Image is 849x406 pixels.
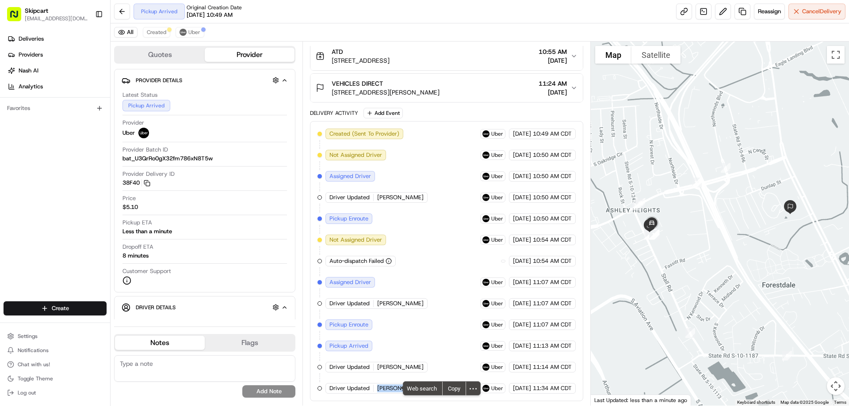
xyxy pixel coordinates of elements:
[631,46,681,64] button: Show satellite imagery
[533,384,572,392] span: 11:34 AM CDT
[539,56,567,65] span: [DATE]
[533,342,572,350] span: 11:13 AM CDT
[122,228,172,235] div: Less than a minute
[114,27,138,38] button: All
[682,325,699,341] div: 4
[513,384,531,392] span: [DATE]
[4,372,107,385] button: Toggle Theme
[827,377,845,395] button: Map camera controls
[533,363,572,371] span: 11:14 AM CDT
[491,321,503,328] span: Uber
[329,321,368,329] span: Pickup Enroute
[122,318,138,326] span: Name
[533,130,572,138] span: 10:49 AM CDT
[71,125,145,140] a: 💻API Documentation
[329,342,368,350] span: Pickup Arrived
[4,4,92,25] button: Skipcart[EMAIL_ADDRESS][DOMAIN_NAME]
[482,173,490,180] img: uber-new-logo.jpeg
[482,130,490,137] img: uber-new-logo.jpeg
[4,301,107,315] button: Create
[84,128,142,137] span: API Documentation
[513,363,531,371] span: [DATE]
[122,119,144,127] span: Provider
[332,88,440,97] span: [STREET_ADDRESS][PERSON_NAME]
[143,27,170,38] button: Created
[377,194,424,201] span: [PERSON_NAME]
[136,77,182,84] span: Provider Details
[513,236,531,244] span: [DATE]
[122,73,288,87] button: Provider Details
[25,15,88,22] button: [EMAIL_ADDRESS][DOMAIN_NAME]
[491,279,503,286] span: Uber
[332,47,343,56] span: ATD
[533,172,572,180] span: 10:50 AM CDT
[482,300,490,307] img: uber-new-logo.jpeg
[513,151,531,159] span: [DATE]
[491,130,503,137] span: Uber
[491,342,503,349] span: Uber
[834,400,846,405] a: Terms (opens in new tab)
[533,151,572,159] span: 10:50 AM CDT
[513,300,531,307] span: [DATE]
[482,364,490,371] img: uber-new-logo.jpeg
[9,35,161,49] p: Welcome 👋
[18,128,68,137] span: Knowledge Base
[539,47,567,56] span: 10:55 AM
[122,243,153,251] span: Dropoff ETA
[482,215,490,222] img: uber-new-logo.jpeg
[595,46,631,64] button: Show street map
[5,125,71,140] a: 📗Knowledge Base
[310,42,582,70] button: ATD[STREET_ADDRESS]10:55 AM[DATE]
[136,304,176,311] span: Driver Details
[18,389,36,396] span: Log out
[533,257,572,265] span: 10:54 AM CDT
[122,267,171,275] span: Customer Support
[329,257,384,265] span: Auto-dispatch Failed
[122,146,168,154] span: Provider Batch ID
[9,129,16,136] div: 📗
[539,88,567,97] span: [DATE]
[827,46,845,64] button: Toggle fullscreen view
[187,4,242,11] span: Original Creation Date
[150,87,161,98] button: Start new chat
[25,6,48,15] button: Skipcart
[482,279,490,286] img: uber-new-logo.jpeg
[188,29,200,36] span: Uber
[4,330,107,342] button: Settings
[491,194,503,201] span: Uber
[122,203,138,211] span: $5.10
[329,363,370,371] span: Driver Updated
[19,51,43,59] span: Providers
[513,342,531,350] span: [DATE]
[482,342,490,349] img: uber-new-logo.jpeg
[754,4,785,19] button: Reassign
[513,321,531,329] span: [DATE]
[737,399,775,406] button: Keyboard shortcuts
[533,321,572,329] span: 11:07 AM CDT
[363,108,403,118] button: Add Event
[147,29,166,36] span: Created
[482,321,490,328] img: uber-new-logo.jpeg
[115,48,205,62] button: Quotes
[88,150,107,156] span: Pylon
[122,219,152,227] span: Pickup ETA
[591,395,691,406] div: Last Updated: less than a minute ago
[4,64,110,78] a: Nash AI
[4,48,110,62] a: Providers
[329,130,399,138] span: Created (Sent To Provider)
[513,215,531,223] span: [DATE]
[23,57,146,66] input: Clear
[443,382,466,395] div: Copy
[122,155,213,163] span: bat_U3QrRo0gX32fm786xN8T5w
[332,79,383,88] span: VEHICLES DIRECT
[688,174,705,191] div: 12
[403,382,442,395] span: Web search
[19,83,43,91] span: Analytics
[491,173,503,180] span: Uber
[310,74,582,102] button: VEHICLES DIRECT[STREET_ADDRESS][PERSON_NAME]11:24 AM[DATE]
[482,236,490,243] img: uber-new-logo.jpeg
[329,172,371,180] span: Assigned Driver
[19,35,44,43] span: Deliveries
